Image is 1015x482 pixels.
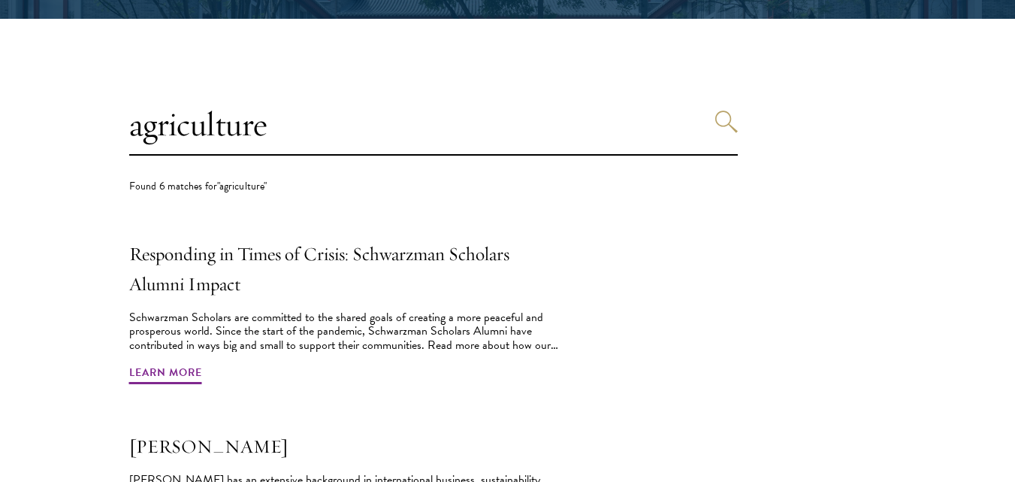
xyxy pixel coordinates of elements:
div: Schwarzman Scholars are committed to the shared goals of creating a more peaceful and prosperous ... [129,311,561,352]
h2: [PERSON_NAME] [129,432,561,462]
span: "agriculture" [217,178,267,194]
div: Found 6 matches for [129,178,738,194]
h2: Responding in Times of Crisis: Schwarzman Scholars Alumni Impact [129,239,561,299]
a: Responding in Times of Crisis: Schwarzman Scholars Alumni Impact Schwarzman Scholars are committe... [129,239,561,387]
input: Search [129,94,738,156]
span: Learn More [129,363,202,387]
button: Search [715,111,738,133]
